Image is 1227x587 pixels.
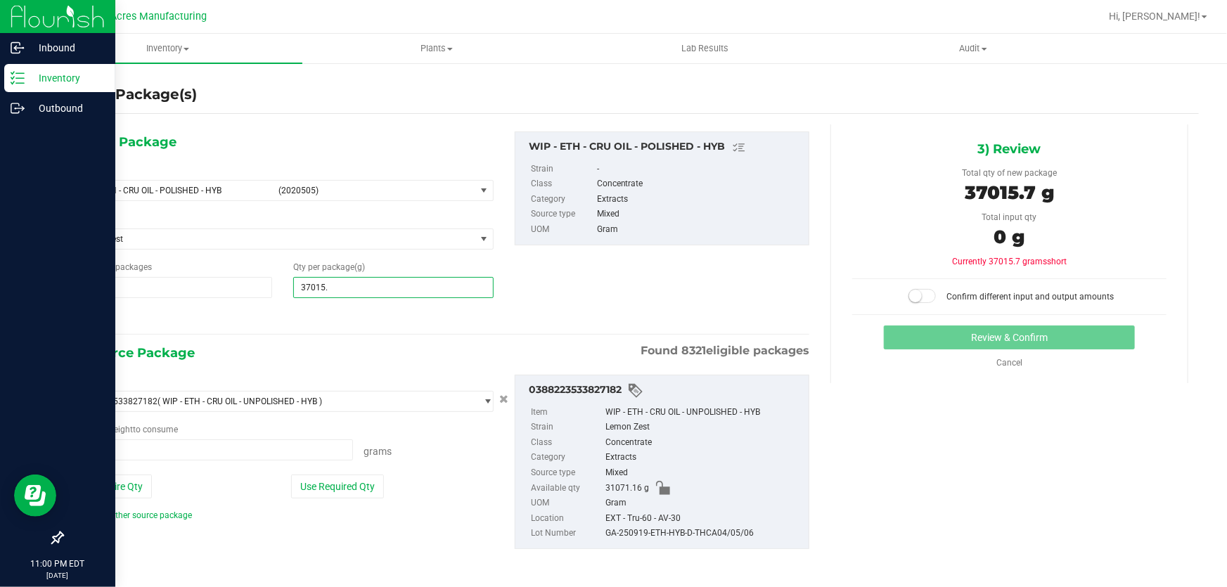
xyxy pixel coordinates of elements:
[605,420,802,435] div: Lemon Zest
[662,42,747,55] span: Lab Results
[571,34,840,63] a: Lab Results
[25,70,109,86] p: Inventory
[278,186,470,195] span: (2020505)
[996,358,1022,368] a: Cancel
[597,222,802,238] div: Gram
[952,257,1067,266] span: Currently 37015.7 grams
[597,192,802,207] div: Extracts
[605,465,802,481] div: Mixed
[962,168,1057,178] span: Total qty of new package
[108,425,133,434] span: weight
[1047,257,1067,266] span: short
[475,181,493,200] span: select
[11,41,25,55] inline-svg: Inbound
[531,450,603,465] label: Category
[531,511,603,527] label: Location
[531,496,603,511] label: UOM
[34,42,302,55] span: Inventory
[531,222,594,238] label: UOM
[605,435,802,451] div: Concentrate
[1109,11,1200,22] span: Hi, [PERSON_NAME]!
[531,435,603,451] label: Class
[965,181,1054,204] span: 37015.7 g
[597,207,802,222] div: Mixed
[72,342,195,363] span: 2) Source Package
[605,496,802,511] div: Gram
[495,389,513,410] button: Cancel button
[11,71,25,85] inline-svg: Inventory
[25,100,109,117] p: Outbound
[884,325,1136,349] button: Review & Confirm
[475,392,493,411] span: select
[994,226,1024,248] span: 0 g
[158,396,322,406] span: ( WIP - ETH - CRU OIL - UNPOLISHED - HYB )
[681,344,706,357] span: 8321
[354,262,365,272] span: (g)
[11,101,25,115] inline-svg: Outbound
[6,570,109,581] p: [DATE]
[605,481,649,496] span: 31071.16 g
[531,481,603,496] label: Available qty
[531,192,594,207] label: Category
[475,229,493,249] span: select
[364,446,392,457] span: Grams
[597,176,802,192] div: Concentrate
[14,475,56,517] iframe: Resource center
[839,34,1107,63] a: Audit
[531,176,594,192] label: Class
[531,207,594,222] label: Source type
[25,39,109,56] p: Inbound
[531,526,603,541] label: Lot Number
[72,510,192,520] a: Add another source package
[34,34,302,63] a: Inventory
[531,405,603,420] label: Item
[977,138,1041,160] span: 3) Review
[946,292,1114,302] span: Confirm different input and output amounts
[79,234,454,244] span: Lemon Zest
[531,465,603,481] label: Source type
[641,342,809,359] span: Found eligible packages
[605,405,802,420] div: WIP - ETH - CRU OIL - UNPOLISHED - HYB
[73,440,352,460] input: 0.0000 g
[291,475,384,498] button: Use Required Qty
[531,420,603,435] label: Strain
[605,526,802,541] div: GA-250919-ETH-HYB-D-THCA04/05/06
[982,212,1036,222] span: Total input qty
[80,11,207,22] span: Green Acres Manufacturing
[840,42,1107,55] span: Audit
[302,34,571,63] a: Plants
[73,278,271,297] input: 1
[531,162,594,177] label: Strain
[529,139,802,156] div: WIP - ETH - CRU OIL - POLISHED - HYB
[605,450,802,465] div: Extracts
[293,262,365,272] span: Qty per package
[72,425,178,434] span: Package to consume
[79,396,158,406] span: 0388223533827182
[79,186,270,195] span: WIP - ETH - CRU OIL - POLISHED - HYB
[62,84,197,105] h4: Create Package(s)
[597,162,802,177] div: -
[6,557,109,570] p: 11:00 PM EDT
[529,382,802,399] div: 0388223533827182
[303,42,570,55] span: Plants
[605,511,802,527] div: EXT - Tru-60 - AV-30
[72,131,176,153] span: 1) New Package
